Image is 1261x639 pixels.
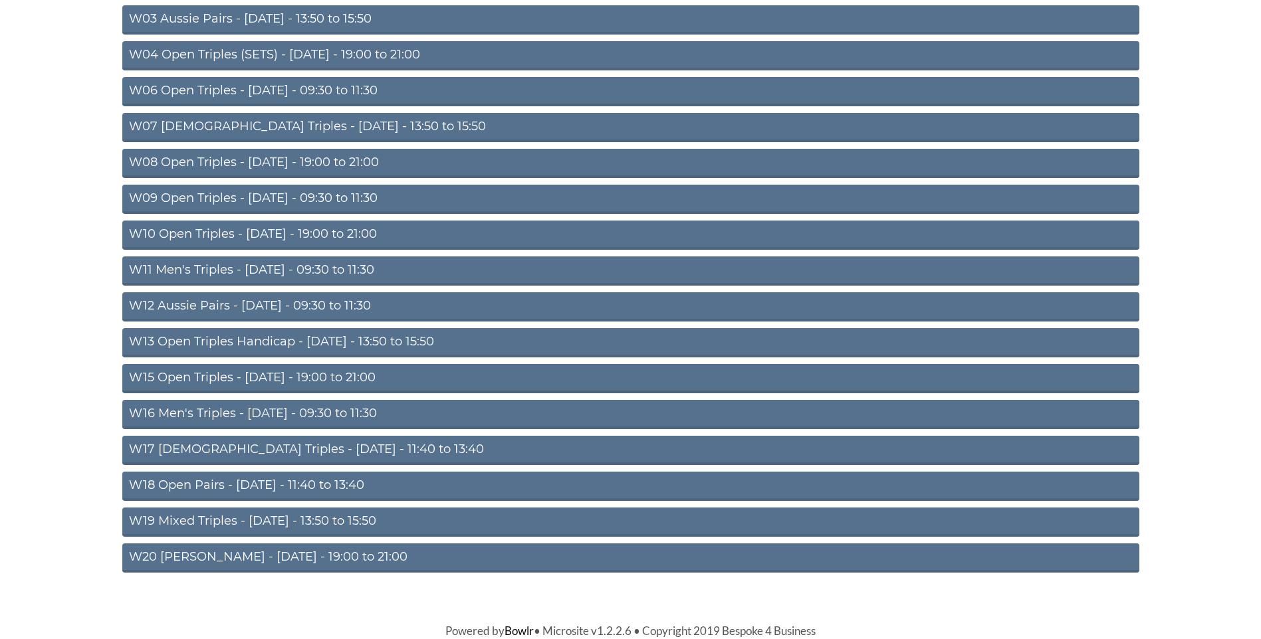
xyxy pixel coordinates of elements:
a: W09 Open Triples - [DATE] - 09:30 to 11:30 [122,185,1139,214]
a: W16 Men's Triples - [DATE] - 09:30 to 11:30 [122,400,1139,429]
a: W11 Men's Triples - [DATE] - 09:30 to 11:30 [122,256,1139,286]
span: Powered by • Microsite v1.2.2.6 • Copyright 2019 Bespoke 4 Business [445,624,816,638]
a: W03 Aussie Pairs - [DATE] - 13:50 to 15:50 [122,5,1139,35]
a: W12 Aussie Pairs - [DATE] - 09:30 to 11:30 [122,292,1139,321]
a: W07 [DEMOGRAPHIC_DATA] Triples - [DATE] - 13:50 to 15:50 [122,113,1139,142]
a: W06 Open Triples - [DATE] - 09:30 to 11:30 [122,77,1139,106]
a: W08 Open Triples - [DATE] - 19:00 to 21:00 [122,149,1139,178]
a: W18 Open Pairs - [DATE] - 11:40 to 13:40 [122,472,1139,501]
a: W13 Open Triples Handicap - [DATE] - 13:50 to 15:50 [122,328,1139,357]
a: Bowlr [505,624,534,638]
a: W10 Open Triples - [DATE] - 19:00 to 21:00 [122,221,1139,250]
a: W04 Open Triples (SETS) - [DATE] - 19:00 to 21:00 [122,41,1139,70]
a: W17 [DEMOGRAPHIC_DATA] Triples - [DATE] - 11:40 to 13:40 [122,436,1139,465]
a: W15 Open Triples - [DATE] - 19:00 to 21:00 [122,364,1139,393]
a: W20 [PERSON_NAME] - [DATE] - 19:00 to 21:00 [122,543,1139,573]
a: W19 Mixed Triples - [DATE] - 13:50 to 15:50 [122,507,1139,537]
